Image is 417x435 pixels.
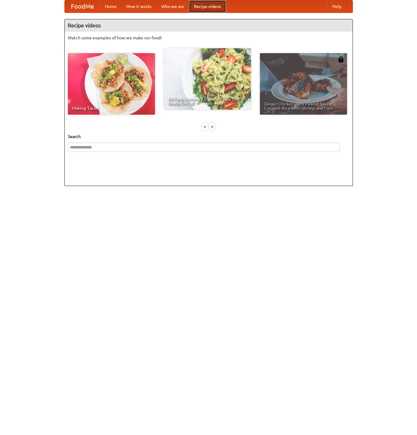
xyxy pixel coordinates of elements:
a: Help [327,0,346,13]
a: Recipe videos [189,0,226,13]
a: Home [100,0,122,13]
div: « [202,123,208,130]
a: Who we are [156,0,189,13]
img: 483408.png [338,56,344,62]
p: Watch some examples of how we make our food! [68,35,349,41]
a: An Easy, Summery Tomato Pasta That's Ready for Fall [164,48,251,110]
a: How it works [122,0,156,13]
h4: Recipe videos [65,19,353,32]
span: An Easy, Summery Tomato Pasta That's Ready for Fall [168,97,247,105]
a: Making Tacos [68,53,155,115]
div: » [209,123,215,130]
a: FoodMe [65,0,100,13]
h5: Search [68,133,349,140]
span: Making Tacos [72,106,151,110]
